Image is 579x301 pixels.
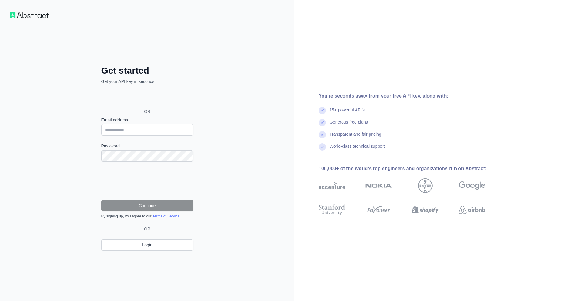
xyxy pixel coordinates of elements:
img: payoneer [365,203,392,217]
img: google [459,178,485,193]
div: By signing up, you agree to our . [101,214,193,219]
p: Get your API key in seconds [101,78,193,84]
img: check mark [319,131,326,138]
img: check mark [319,143,326,150]
div: World-class technical support [330,143,385,155]
img: accenture [319,178,345,193]
a: Terms of Service [152,214,179,218]
div: You're seconds away from your free API key, along with: [319,92,505,100]
img: check mark [319,119,326,126]
iframe: Sign in with Google Button [98,91,195,104]
iframe: reCAPTCHA [101,169,193,193]
div: 15+ powerful API's [330,107,365,119]
img: airbnb [459,203,485,217]
div: 100,000+ of the world's top engineers and organizations run on Abstract: [319,165,505,172]
h2: Get started [101,65,193,76]
img: shopify [412,203,439,217]
div: Generous free plans [330,119,368,131]
button: Continue [101,200,193,211]
label: Password [101,143,193,149]
img: bayer [418,178,433,193]
img: check mark [319,107,326,114]
div: Transparent and fair pricing [330,131,381,143]
img: Workflow [10,12,49,18]
img: stanford university [319,203,345,217]
a: Login [101,239,193,251]
span: OR [142,226,153,232]
img: nokia [365,178,392,193]
span: OR [139,108,155,114]
label: Email address [101,117,193,123]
